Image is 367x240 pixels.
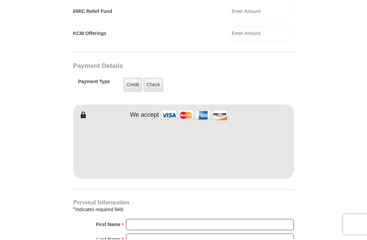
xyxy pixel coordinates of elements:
[73,31,106,38] label: KCM Offerings
[96,220,120,230] strong: First Name
[73,8,112,16] label: EMIC Relief Fund
[229,5,294,20] input: Enter Amount
[130,112,159,119] h4: We accept
[143,78,163,92] label: Check
[73,200,294,206] h4: Personal Information
[73,63,246,71] h3: Payment Details
[123,78,142,92] label: Credit
[160,109,228,123] img: credit cards accepted
[229,27,294,42] input: Enter Amount
[73,206,294,215] div: Indicates required field
[78,79,110,89] h5: Payment Type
